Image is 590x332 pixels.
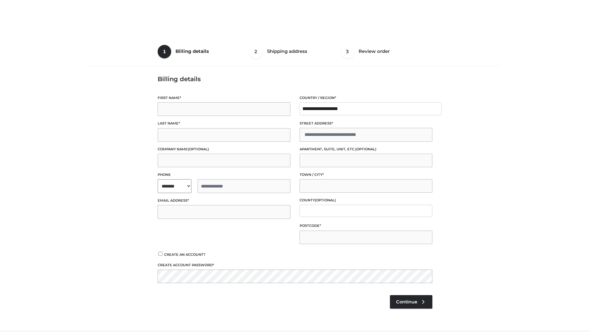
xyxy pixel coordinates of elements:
h3: Billing details [158,75,432,83]
label: Company name [158,146,290,152]
label: Postcode [300,223,432,229]
span: 2 [249,45,263,58]
label: Last name [158,121,290,126]
span: Billing details [175,48,209,54]
span: (optional) [355,147,376,151]
label: Country / Region [300,95,432,101]
label: County [300,197,432,203]
label: Apartment, suite, unit, etc. [300,146,432,152]
label: Phone [158,172,290,178]
label: Email address [158,198,290,204]
span: Continue [396,299,417,305]
label: Town / City [300,172,432,178]
input: Create an account? [158,252,163,256]
span: Review order [359,48,390,54]
label: Street address [300,121,432,126]
span: (optional) [315,198,336,202]
span: 3 [341,45,354,58]
span: 1 [158,45,171,58]
span: (optional) [188,147,209,151]
label: First name [158,95,290,101]
a: Continue [390,295,432,309]
span: Shipping address [267,48,307,54]
span: Create an account? [164,252,206,257]
label: Create account password [158,262,432,268]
